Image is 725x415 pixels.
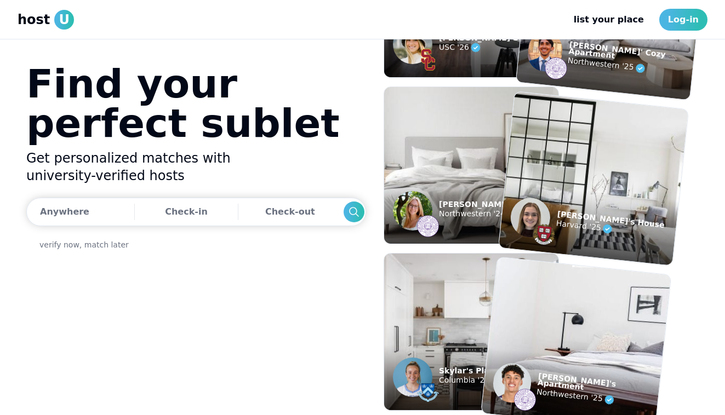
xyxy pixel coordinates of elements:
[40,201,89,223] div: Anywhere
[26,64,340,143] h1: Find your perfect sublet
[18,11,50,28] span: host
[536,385,658,411] p: Northwestern '25
[18,10,74,30] a: hostU
[417,49,439,71] img: example listing host
[439,34,541,41] p: [PERSON_NAME] Studio
[557,210,665,228] p: [PERSON_NAME]'s House
[565,9,653,31] a: list your place
[384,253,558,410] img: example listing
[565,9,707,31] nav: Main
[393,25,432,64] img: example listing host
[568,41,694,67] p: [PERSON_NAME]' Cozy Apartment
[26,149,366,185] h2: Get personalized matches with university-verified hosts
[165,201,208,223] div: Check-in
[265,201,315,223] div: Check-out
[492,361,533,405] img: example listing host
[538,372,660,398] p: [PERSON_NAME]'s Apartment
[439,374,503,387] p: Columbia '24
[513,388,537,412] img: example listing host
[417,382,439,404] img: example listing host
[439,367,503,374] p: Skylar's Place
[509,196,552,239] img: example listing host
[393,358,432,397] img: example listing host
[439,41,541,54] p: USC '26
[344,201,364,222] div: Search
[499,91,688,266] img: example listing
[54,10,74,30] span: U
[567,54,693,80] p: Northwestern '25
[393,191,432,230] img: example listing host
[532,222,556,246] img: example listing host
[556,217,664,241] p: Harvard '25
[26,198,366,226] button: AnywhereCheck-inCheck-outSearch
[439,207,544,221] p: Northwestern '24
[526,30,564,73] img: example listing host
[659,9,707,31] a: Log-in
[544,56,568,80] img: example listing host
[39,239,129,250] a: verify now, match later
[439,201,544,207] p: [PERSON_NAME]'s Room
[417,215,439,237] img: example listing host
[384,87,558,244] img: example listing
